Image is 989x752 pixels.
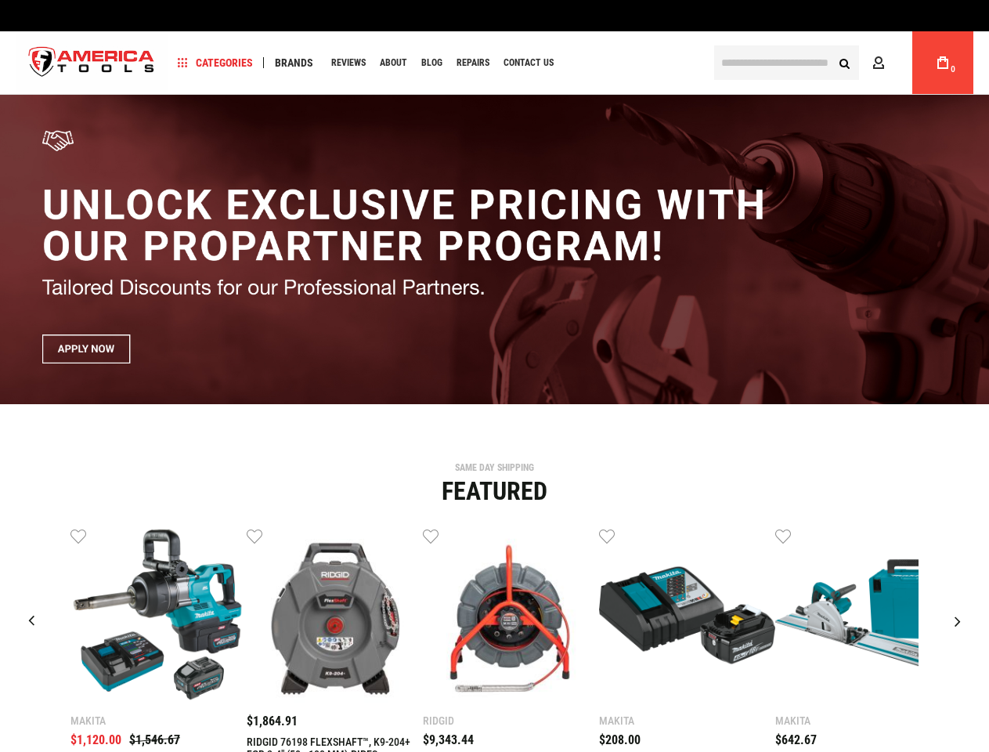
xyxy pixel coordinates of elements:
a: Categories [171,52,260,74]
img: MAKITA BL1840BDC1 18V LXT® LITHIUM-ION BATTERY AND CHARGER STARTER PACK, BL1840B, DC18RC (4.0AH) [599,527,775,703]
span: $1,120.00 [70,732,121,747]
a: Contact Us [496,52,561,74]
span: $642.67 [775,732,817,747]
div: Featured [12,479,977,504]
button: Search [829,48,859,78]
a: About [373,52,414,74]
a: RIDGID 76883 SEESNAKE® MINI PRO [423,527,599,707]
div: Makita [775,715,951,726]
a: MAKITA BL1840BDC1 18V LXT® LITHIUM-ION BATTERY AND CHARGER STARTER PACK, BL1840B, DC18RC (4.0AH) [599,527,775,707]
span: Categories [178,57,253,68]
div: Makita [599,715,775,726]
a: RIDGID 76198 FLEXSHAFT™, K9-204+ FOR 2-4 [247,527,423,707]
span: Reviews [331,58,366,67]
a: store logo [16,34,168,92]
a: Brands [268,52,320,74]
img: Makita GWT10T 40V max XGT® Brushless Cordless 4‑Sp. High‑Torque 1" Sq. Drive D‑Handle Extended An... [70,527,247,703]
a: Makita GWT10T 40V max XGT® Brushless Cordless 4‑Sp. High‑Torque 1" Sq. Drive D‑Handle Extended An... [70,527,247,707]
a: Blog [414,52,449,74]
a: MAKITA SP6000J1 6-1/2" PLUNGE CIRCULAR SAW, 55" GUIDE RAIL, 12 AMP, ELECTRIC BRAKE, CASE [775,527,951,707]
span: Repairs [457,58,489,67]
a: Reviews [324,52,373,74]
span: Contact Us [504,58,554,67]
span: $1,546.67 [129,732,180,747]
a: 0 [928,31,958,94]
span: 0 [951,65,955,74]
img: RIDGID 76198 FLEXSHAFT™, K9-204+ FOR 2-4 [247,527,423,703]
div: Makita [70,715,247,726]
span: About [380,58,407,67]
div: SAME DAY SHIPPING [12,463,977,472]
img: MAKITA SP6000J1 6-1/2" PLUNGE CIRCULAR SAW, 55" GUIDE RAIL, 12 AMP, ELECTRIC BRAKE, CASE [775,527,951,703]
span: Brands [275,57,313,68]
a: Repairs [449,52,496,74]
span: $1,864.91 [247,714,298,728]
img: RIDGID 76883 SEESNAKE® MINI PRO [423,527,599,703]
span: $9,343.44 [423,732,474,747]
span: $208.00 [599,732,641,747]
span: Blog [421,58,442,67]
div: Ridgid [423,715,599,726]
img: America Tools [16,34,168,92]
